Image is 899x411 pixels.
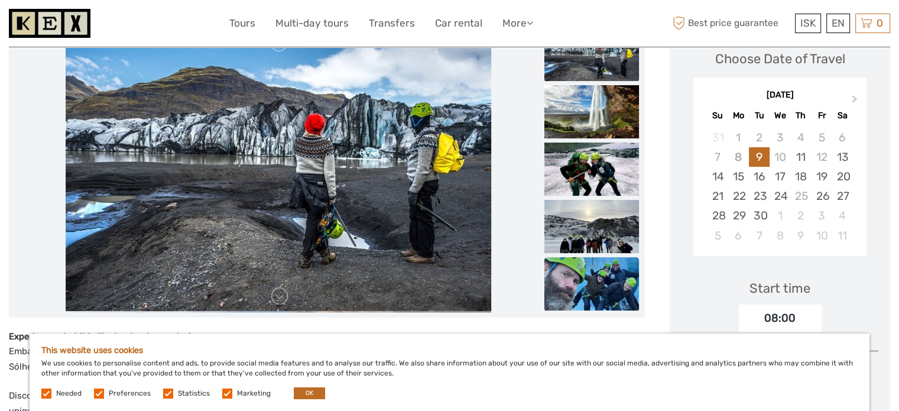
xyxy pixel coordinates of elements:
div: Choose Tuesday, September 30th, 2025 [749,206,770,225]
div: Choose Tuesday, September 16th, 2025 [749,167,770,186]
label: Statistics [178,389,210,399]
div: Choose Sunday, September 28th, 2025 [707,206,728,225]
span: 0 [875,17,885,29]
div: Choose Wednesday, September 17th, 2025 [770,167,790,186]
div: Choose Friday, September 26th, 2025 [811,186,832,206]
img: befce543c7584f3bb662398d3e50c31e_slider_thumbnail.jpeg [544,85,639,138]
div: Choose Tuesday, September 9th, 2025 [749,147,770,167]
strong: Experience what it is like to stand on a glacier [9,331,199,342]
a: Car rental [435,15,482,32]
div: Th [790,108,811,124]
p: We're away right now. Please check back later! [17,21,134,30]
img: 8448d09cb0034d8f8e89cfade4d47872_slider_thumbnail.jpeg [544,143,639,196]
p: Embark on a remarkable day trip from [GEOGRAPHIC_DATA] to explore [GEOGRAPHIC_DATA]’s enchanting ... [9,329,645,375]
div: Choose Friday, October 10th, 2025 [811,226,832,245]
div: Choose Thursday, September 11th, 2025 [790,147,811,167]
div: We use cookies to personalise content and ads, to provide social media features and to analyse ou... [30,334,869,411]
div: Start time [749,279,810,297]
div: Tu [749,108,770,124]
label: Marketing [237,389,271,399]
div: Choose Monday, September 15th, 2025 [728,167,749,186]
div: Choose Wednesday, September 24th, 2025 [770,186,790,206]
div: EN [826,14,850,33]
h5: This website uses cookies [41,345,858,355]
span: Best price guarantee [670,14,792,33]
div: Not available Wednesday, September 10th, 2025 [770,147,790,167]
div: month 2025-09 [697,128,863,245]
label: Preferences [109,389,151,399]
div: Choose Monday, October 6th, 2025 [728,226,749,245]
div: Su [707,108,728,124]
div: Choose Friday, September 19th, 2025 [811,167,832,186]
button: Next Month [846,92,865,111]
img: 812e0fb4b8d54f7c9f019c55b606ce0e_slider_thumbnail.jpeg [544,200,639,253]
div: Mo [728,108,749,124]
div: Choose Wednesday, October 8th, 2025 [770,226,790,245]
div: Choose Monday, September 22nd, 2025 [728,186,749,206]
div: Not available Saturday, September 6th, 2025 [832,128,853,147]
span: ISK [800,17,816,29]
div: Choose Sunday, September 14th, 2025 [707,167,728,186]
div: Choose Friday, October 3rd, 2025 [811,206,832,225]
div: Not available Sunday, September 7th, 2025 [707,147,728,167]
div: Not available Thursday, September 4th, 2025 [790,128,811,147]
a: Transfers [369,15,415,32]
div: Not available Wednesday, September 3rd, 2025 [770,128,790,147]
button: Open LiveChat chat widget [136,18,150,33]
div: Not available Monday, September 1st, 2025 [728,128,749,147]
img: 57e8dc4510214171b3d056ad50418348_main_slider.jpg [66,28,491,311]
div: Choose Tuesday, September 23rd, 2025 [749,186,770,206]
a: More [502,15,533,32]
div: Choose Sunday, September 21st, 2025 [707,186,728,206]
div: Choose Monday, September 29th, 2025 [728,206,749,225]
div: Choose Saturday, October 11th, 2025 [832,226,853,245]
a: Tours [229,15,255,32]
div: Not available Friday, September 5th, 2025 [811,128,832,147]
div: Choose Thursday, October 9th, 2025 [790,226,811,245]
div: Not available Friday, September 12th, 2025 [811,147,832,167]
div: Choose Saturday, October 4th, 2025 [832,206,853,225]
div: Sa [832,108,853,124]
a: Multi-day tours [275,15,349,32]
label: Needed [56,389,82,399]
div: Choose Tuesday, October 7th, 2025 [749,226,770,245]
div: Choose Wednesday, October 1st, 2025 [770,206,790,225]
div: Choose Sunday, October 5th, 2025 [707,226,728,245]
div: Fr [811,108,832,124]
div: Choose Thursday, September 18th, 2025 [790,167,811,186]
button: OK [294,387,325,399]
div: 08:00 [739,305,822,332]
div: Not available Monday, September 8th, 2025 [728,147,749,167]
div: Choose Saturday, September 13th, 2025 [832,147,853,167]
div: Choose Saturday, September 20th, 2025 [832,167,853,186]
img: 07e0acb88153475797c687625c05d966_slider_thumbnail.jpeg [544,257,639,310]
div: [DATE] [693,89,866,102]
img: 1261-44dab5bb-39f8-40da-b0c2-4d9fce00897c_logo_small.jpg [9,9,90,38]
div: Not available Tuesday, September 2nd, 2025 [749,128,770,147]
div: Choose Saturday, September 27th, 2025 [832,186,853,206]
div: Choose Date of Travel [715,50,845,68]
div: Choose Thursday, October 2nd, 2025 [790,206,811,225]
img: 57e8dc4510214171b3d056ad50418348_slider_thumbnail.jpg [544,28,639,81]
div: Not available Thursday, September 25th, 2025 [790,186,811,206]
div: We [770,108,790,124]
div: Not available Sunday, August 31st, 2025 [707,128,728,147]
